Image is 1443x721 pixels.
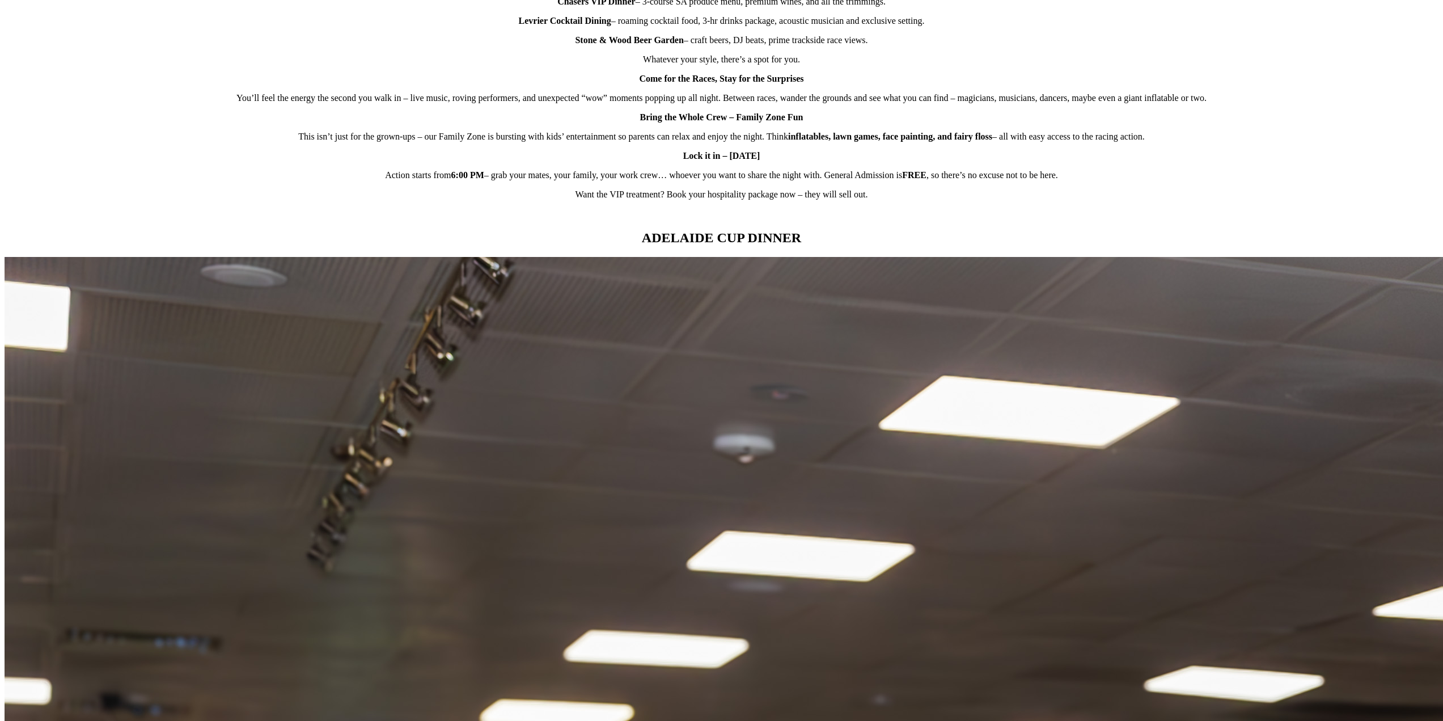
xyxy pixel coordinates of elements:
strong: Stone & Wood Beer Garden [575,35,683,45]
p: You’ll feel the energy the second you walk in – live music, roving performers, and unexpected “wo... [5,93,1438,103]
strong: inflatables, lawn games, face painting, and fairy floss [788,132,992,141]
strong: Lock it in – [DATE] [683,151,760,161]
strong: Come for the Races, Stay for the Surprises [639,74,803,83]
h2: ADELAIDE CUP DINNER [5,230,1438,246]
p: This isn’t just for the grown-ups – our Family Zone is bursting with kids’ entertainment so paren... [5,132,1438,142]
p: Whatever your style, there’s a spot for you. [5,54,1438,65]
strong: 6 [451,170,456,180]
strong: :00 PM [456,170,484,180]
strong: Bring the Whole Crew – Family Zone Fun [640,112,803,122]
strong: FREE [902,170,926,180]
strong: Levrier Cocktail Dining [519,16,611,26]
p: Action starts from – grab your mates, your family, your work crew… whoever you want to share the ... [5,170,1438,180]
p: – craft beers, DJ beats, prime trackside race views. [5,35,1438,45]
p: – roaming cocktail food, 3-hr drinks package, acoustic musician and exclusive setting. [5,16,1438,26]
p: Want the VIP treatment? Book your hospitality package now – they will sell out. [5,189,1438,200]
